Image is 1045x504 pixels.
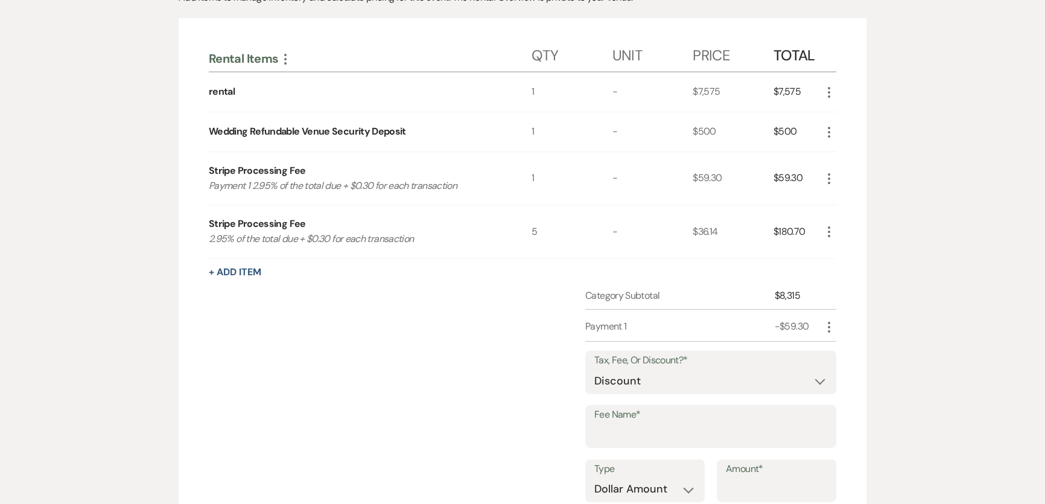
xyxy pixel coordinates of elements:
div: $500 [773,112,822,152]
div: rental [209,85,235,99]
div: Payment 1 [585,319,775,334]
label: Fee Name* [594,406,827,424]
label: Tax, Fee, Or Discount?* [594,352,827,369]
div: $7,575 [693,72,773,112]
button: + Add Item [209,267,261,277]
div: Qty [532,35,612,71]
div: -$59.30 [775,319,822,334]
div: 1 [532,72,612,112]
div: Total [773,35,822,71]
div: Stripe Processing Fee [209,164,306,178]
div: $59.30 [693,152,773,205]
div: Stripe Processing Fee [209,217,306,231]
div: $7,575 [773,72,822,112]
div: - [612,152,693,205]
div: $8,315 [775,289,822,303]
label: Type [594,461,696,478]
div: Rental Items [209,51,532,66]
div: Unit [612,35,693,71]
div: $500 [693,112,773,152]
div: $180.70 [773,205,822,258]
div: 1 [532,112,612,152]
div: 1 [532,152,612,205]
div: - [612,112,693,152]
div: Wedding Refundable Venue Security Deposit [209,124,406,139]
div: $36.14 [693,205,773,258]
p: Payment 1 2.95% of the total due + $0.30 for each transaction [209,178,499,194]
div: - [612,205,693,258]
div: $59.30 [773,152,822,205]
div: 5 [532,205,612,258]
div: Category Subtotal [585,289,775,303]
p: 2.95% of the total due + $0.30 for each transaction [209,231,499,247]
label: Amount* [726,461,827,478]
div: Price [693,35,773,71]
div: - [612,72,693,112]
